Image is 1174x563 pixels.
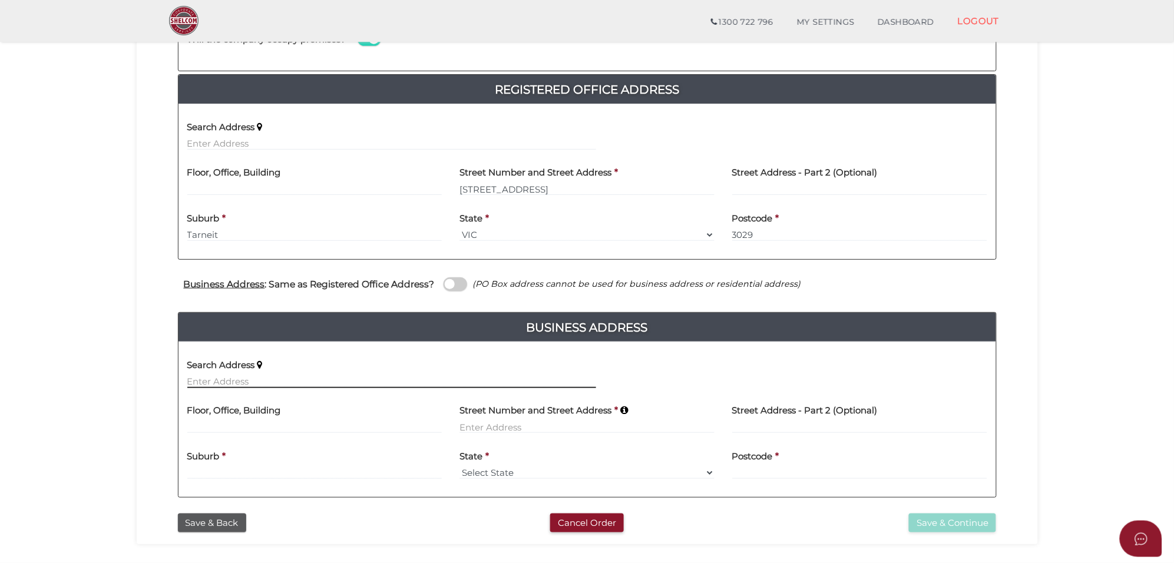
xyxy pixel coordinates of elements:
input: Postcode must be exactly 4 digits [732,466,987,479]
h4: Postcode [732,214,773,224]
h4: Business Address [178,318,996,337]
h4: Search Address [187,122,255,133]
h4: State [459,214,482,224]
h4: Street Number and Street Address [459,168,611,178]
h4: Suburb [187,214,220,224]
h4: State [459,452,482,462]
a: LOGOUT [946,9,1011,33]
input: Enter Address [459,183,715,196]
u: Business Address [184,279,265,290]
button: Cancel Order [550,514,624,533]
input: Enter Address [459,420,715,433]
h4: : Same as Registered Office Address? [184,279,435,289]
h4: Will the company occupy premises? [187,35,346,45]
a: 1300 722 796 [699,11,785,34]
input: Enter Address [187,375,596,388]
i: Keep typing in your address(including suburb) until it appears [257,360,263,370]
h4: Street Number and Street Address [459,406,611,416]
h4: Floor, Office, Building [187,406,281,416]
h4: Suburb [187,452,220,462]
a: Registered Office Address [178,80,996,99]
i: Keep typing in your address(including suburb) until it appears [620,406,628,415]
i: (PO Box address cannot be used for business address or residential address) [473,279,801,289]
input: Postcode must be exactly 4 digits [732,228,987,241]
a: MY SETTINGS [785,11,867,34]
a: DASHBOARD [866,11,946,34]
button: Save & Back [178,514,246,533]
button: Save & Continue [909,514,996,533]
button: Open asap [1120,521,1162,557]
i: Keep typing in your address(including suburb) until it appears [257,122,263,132]
h4: Floor, Office, Building [187,168,281,178]
h4: Street Address - Part 2 (Optional) [732,406,878,416]
h4: Search Address [187,360,255,370]
h4: Street Address - Part 2 (Optional) [732,168,878,178]
h4: Postcode [732,452,773,462]
input: Enter Address [187,137,596,150]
